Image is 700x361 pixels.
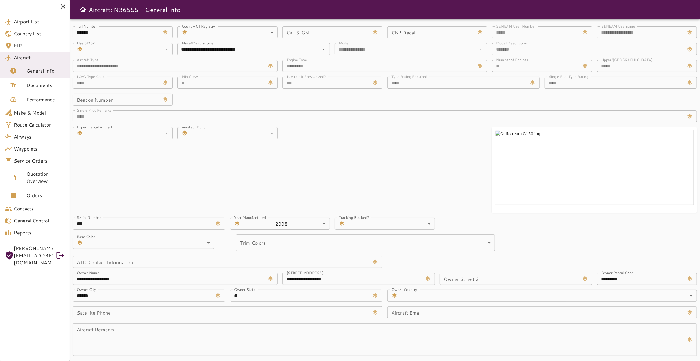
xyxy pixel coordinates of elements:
label: [STREET_ADDRESS] [287,270,324,275]
span: Aircraft [14,54,65,61]
span: Waypoints [14,145,65,152]
label: Tracking Blocked? [339,215,369,220]
span: Documents [26,82,65,89]
span: General Info [26,67,65,74]
label: ICAO Type Code [77,74,105,79]
label: SENEAM User Number [496,24,536,29]
label: Owner City [77,287,96,292]
span: Contacts [14,205,65,212]
label: Upper/[GEOGRAPHIC_DATA] [601,57,653,62]
label: Engine Type [287,57,307,62]
label: Type Rating Required [391,74,427,79]
div: ​ [400,290,697,302]
label: Make/Manufacturer [182,40,215,46]
label: Owner State [234,287,256,292]
div: ​ [85,43,173,55]
label: SENEAM Username [601,24,635,29]
div: ​ [85,127,173,139]
label: Min Crew [182,74,198,79]
label: Model Description [496,40,527,46]
div: ​ [236,234,495,251]
label: Single Pilot Remarks [77,108,112,113]
span: FIR [14,42,65,49]
label: Base Color [77,234,95,239]
div: ​ [85,237,214,249]
label: Has SMS? [77,40,95,46]
label: Number of Engines [496,57,529,62]
img: Gulfstream G150.jpg [495,130,694,205]
span: Airport List [14,18,65,25]
label: Amateur Built [182,124,205,130]
label: Owner Name [77,270,99,275]
h6: Aircraft: N365SS - General Info [89,5,181,14]
label: Single Pilot Type Rating [549,74,588,79]
span: Airways [14,133,65,140]
span: Quotation Overview [26,170,65,185]
div: ​ [190,26,277,38]
span: Reports [14,229,65,236]
span: Route Calculator [14,121,65,128]
span: Orders [26,192,65,199]
label: Owner Postal Code [601,270,634,275]
label: Experimental Aircraft [77,124,113,130]
span: Performance [26,96,65,103]
span: Service Orders [14,157,65,164]
label: Is Aircraft Pressurized? [287,74,326,79]
span: Make & Model [14,109,65,116]
label: Year Manufactured [234,215,266,220]
div: ​ [190,127,277,139]
button: Open drawer [77,4,89,16]
label: Aircraft Type [77,57,98,62]
span: [PERSON_NAME][EMAIL_ADDRESS][DOMAIN_NAME] [14,245,53,266]
label: Country Of Registry [182,24,215,29]
label: Owner Country [391,287,417,292]
label: Serial Number [77,215,101,220]
span: Country List [14,30,65,37]
div: 2008 [243,218,330,230]
label: Model [339,40,349,46]
div: ​ [347,218,435,230]
span: General Control [14,217,65,224]
button: Open [319,45,328,53]
label: Tail Number [77,24,97,29]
